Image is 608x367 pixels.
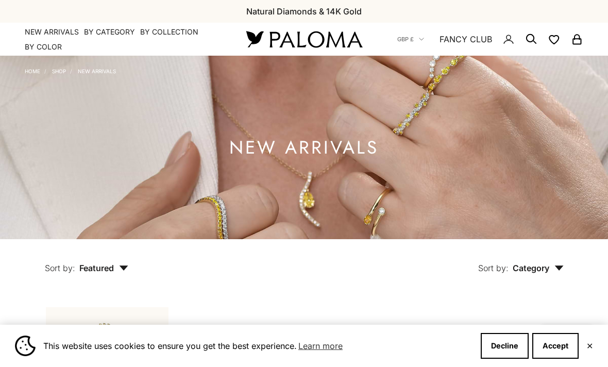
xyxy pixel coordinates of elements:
a: Shop [52,68,66,74]
span: Featured [79,263,128,273]
button: Accept [532,333,579,359]
span: GBP £ [397,35,414,44]
span: Sort by: [45,263,75,273]
button: GBP £ [397,35,424,44]
summary: By Collection [140,27,198,37]
button: Close [586,343,593,349]
p: Natural Diamonds & 14K Gold [246,5,362,18]
summary: By Color [25,42,62,52]
a: NEW ARRIVALS [25,27,79,37]
summary: By Category [84,27,135,37]
span: This website uses cookies to ensure you get the best experience. [43,338,472,354]
button: Decline [481,333,529,359]
span: Sort by: [478,263,509,273]
nav: Breadcrumb [25,66,116,74]
button: Sort by: Category [454,239,587,282]
span: Category [513,263,564,273]
a: Learn more [297,338,344,354]
a: NEW ARRIVALS [78,68,116,74]
a: FANCY CLUB [440,32,492,46]
h1: NEW ARRIVALS [229,141,379,154]
a: Home [25,68,40,74]
nav: Secondary navigation [397,23,583,56]
nav: Primary navigation [25,27,222,52]
button: Sort by: Featured [21,239,152,282]
img: Cookie banner [15,336,36,356]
